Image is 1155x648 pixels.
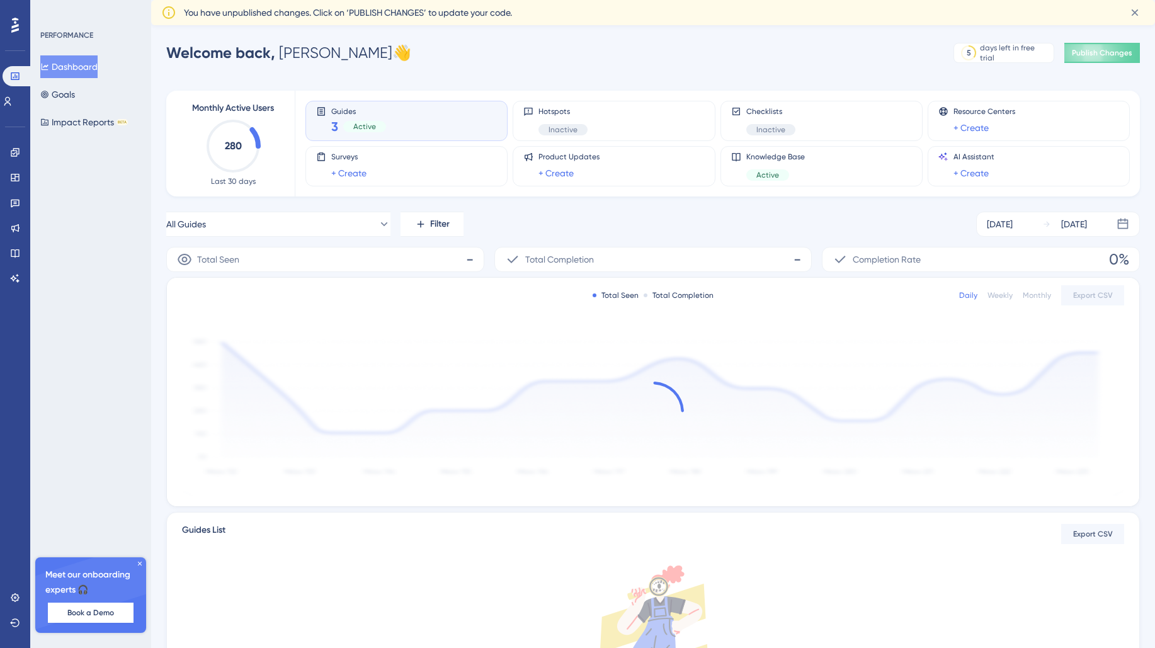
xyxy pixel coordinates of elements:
span: Meet our onboarding experts 🎧 [45,567,136,598]
span: Inactive [756,125,785,135]
span: Completion Rate [853,252,921,267]
span: Book a Demo [67,608,114,618]
div: Total Completion [644,290,714,300]
div: BETA [117,119,128,125]
a: + Create [953,166,989,181]
span: - [794,249,801,270]
span: Total Seen [197,252,239,267]
a: + Create [953,120,989,135]
button: Dashboard [40,55,98,78]
text: 280 [225,140,242,152]
span: Inactive [549,125,577,135]
span: Last 30 days [211,176,256,186]
span: All Guides [166,217,206,232]
span: 0% [1109,249,1129,270]
span: Monthly Active Users [192,101,274,116]
span: Active [756,170,779,180]
button: Book a Demo [48,603,134,623]
span: Hotspots [538,106,588,117]
button: Goals [40,83,75,106]
button: Export CSV [1061,524,1124,544]
span: 3 [331,118,338,135]
button: Filter [401,212,464,237]
span: Guides [331,106,386,115]
span: Active [353,122,376,132]
span: Guides List [182,523,225,545]
span: You have unpublished changes. Click on ‘PUBLISH CHANGES’ to update your code. [184,5,512,20]
span: AI Assistant [953,152,994,162]
span: Export CSV [1073,529,1113,539]
div: [DATE] [1061,217,1087,232]
div: Monthly [1023,290,1051,300]
span: Total Completion [525,252,594,267]
span: Product Updates [538,152,600,162]
span: Welcome back, [166,43,275,62]
div: [DATE] [987,217,1013,232]
span: Export CSV [1073,290,1113,300]
span: Surveys [331,152,367,162]
a: + Create [538,166,574,181]
span: Publish Changes [1072,48,1132,58]
a: + Create [331,166,367,181]
div: Total Seen [593,290,639,300]
div: [PERSON_NAME] 👋 [166,43,411,63]
div: 5 [967,48,971,58]
span: Filter [430,217,450,232]
div: Daily [959,290,977,300]
div: days left in free trial [980,43,1050,63]
span: Resource Centers [953,106,1015,117]
button: All Guides [166,212,390,237]
span: Checklists [746,106,795,117]
button: Export CSV [1061,285,1124,305]
button: Publish Changes [1064,43,1140,63]
div: Weekly [987,290,1013,300]
button: Impact ReportsBETA [40,111,128,134]
span: - [466,249,474,270]
span: Knowledge Base [746,152,805,162]
div: PERFORMANCE [40,30,93,40]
